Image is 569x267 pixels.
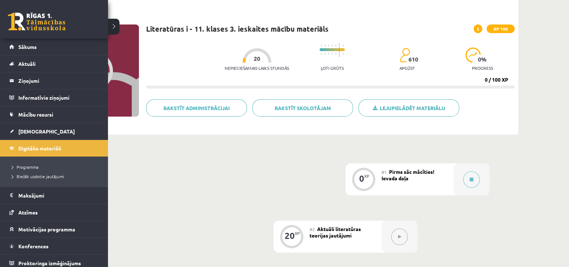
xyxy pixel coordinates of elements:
a: [DEMOGRAPHIC_DATA] [9,123,99,140]
img: icon-long-line-d9ea69661e0d244f92f715978eff75569469978d946b2353a9bb055b3ed8787d.svg [339,43,340,57]
div: 0 [359,175,364,182]
img: icon-short-line-57e1e144782c952c97e751825c79c345078a6d821885a25fce030b3d8c18986b.svg [332,45,333,46]
span: 0 % [478,56,487,63]
span: Pirms sāc mācīties! Ievada daļa [381,168,434,181]
span: 20 [254,55,260,62]
img: icon-short-line-57e1e144782c952c97e751825c79c345078a6d821885a25fce030b3d8c18986b.svg [321,53,322,55]
img: icon-short-line-57e1e144782c952c97e751825c79c345078a6d821885a25fce030b3d8c18986b.svg [325,53,325,55]
a: Programma [9,164,101,170]
span: Sākums [18,44,37,50]
span: Digitālie materiāli [18,145,61,151]
p: Nepieciešamais laiks stundās [225,65,289,71]
img: icon-progress-161ccf0a02000e728c5f80fcf4c31c7af3da0e1684b2b1d7c360e028c24a22f1.svg [465,47,481,63]
legend: Maksājumi [18,187,99,204]
a: Maksājumi [9,187,99,204]
a: Lejupielādēt materiālu [358,99,459,117]
span: Motivācijas programma [18,226,75,232]
span: XP 100 [487,24,515,33]
img: icon-short-line-57e1e144782c952c97e751825c79c345078a6d821885a25fce030b3d8c18986b.svg [332,53,333,55]
a: Rakstīt skolotājam [252,99,353,117]
span: Atzīmes [18,209,38,216]
a: Ziņojumi [9,72,99,89]
a: Informatīvie ziņojumi [9,89,99,106]
span: Mācību resursi [18,111,53,118]
h1: Literatūras i - 11. klases 3. ieskaites mācību materiāls [146,24,329,33]
a: Motivācijas programma [9,221,99,237]
div: XP [295,231,300,235]
legend: Informatīvie ziņojumi [18,89,99,106]
a: Rīgas 1. Tālmācības vidusskola [8,13,66,31]
span: #1 [381,169,387,175]
span: Konferences [18,243,49,249]
img: icon-short-line-57e1e144782c952c97e751825c79c345078a6d821885a25fce030b3d8c18986b.svg [343,45,343,46]
img: icon-short-line-57e1e144782c952c97e751825c79c345078a6d821885a25fce030b3d8c18986b.svg [328,53,329,55]
p: progress [472,65,493,71]
div: 20 [285,232,295,239]
a: Mācību resursi [9,106,99,123]
img: icon-short-line-57e1e144782c952c97e751825c79c345078a6d821885a25fce030b3d8c18986b.svg [343,53,343,55]
a: Konferences [9,238,99,254]
a: Sākums [9,39,99,55]
span: #2 [310,226,315,232]
p: Ļoti grūts [321,65,344,71]
p: apgūst [399,65,415,71]
div: XP [364,174,369,178]
span: Proktoringa izmēģinājums [18,260,81,266]
img: students-c634bb4e5e11cddfef0936a35e636f08e4e9abd3cc4e673bd6f9a4125e45ecb1.svg [399,47,410,63]
img: icon-short-line-57e1e144782c952c97e751825c79c345078a6d821885a25fce030b3d8c18986b.svg [321,45,322,46]
a: Rakstīt administrācijai [146,99,247,117]
a: Aktuāli [9,55,99,72]
a: Digitālie materiāli [9,140,99,157]
legend: Ziņojumi [18,72,99,89]
span: [DEMOGRAPHIC_DATA] [18,128,75,135]
span: Programma [9,164,39,170]
span: Biežāk uzdotie jautājumi [9,173,64,179]
a: Atzīmes [9,204,99,221]
img: icon-short-line-57e1e144782c952c97e751825c79c345078a6d821885a25fce030b3d8c18986b.svg [328,45,329,46]
span: Aktuāli literatūras teorijas jautājumi [310,226,361,239]
span: Aktuāli [18,60,36,67]
span: 610 [408,56,418,63]
img: icon-short-line-57e1e144782c952c97e751825c79c345078a6d821885a25fce030b3d8c18986b.svg [325,45,325,46]
a: Biežāk uzdotie jautājumi [9,173,101,180]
